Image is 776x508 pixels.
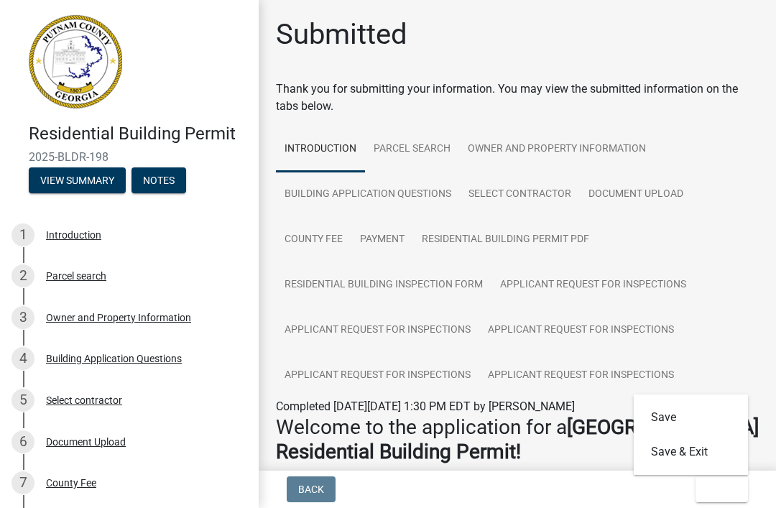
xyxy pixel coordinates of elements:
div: Document Upload [46,437,126,447]
div: 5 [11,389,34,412]
a: Applicant Request for Inspections [276,308,479,354]
button: Notes [131,167,186,193]
h3: Welcome to the application for a [276,415,759,463]
a: Applicant Request for Inspections [491,262,695,308]
strong: [GEOGRAPHIC_DATA] Residential Building Permit! [276,415,759,463]
span: Completed [DATE][DATE] 1:30 PM EDT by [PERSON_NAME] [276,400,575,413]
a: Document Upload [580,172,692,218]
button: Save & Exit [634,435,749,469]
h4: Residential Building Permit [29,124,247,144]
div: County Fee [46,478,96,488]
div: Owner and Property Information [46,313,191,323]
div: 1 [11,223,34,246]
h1: Submitted [276,17,407,52]
a: Select contractor [460,172,580,218]
div: 7 [11,471,34,494]
a: Applicant Request for Inspections [479,308,683,354]
a: Residential Building Permit PDF [413,217,598,263]
span: Back [298,484,324,495]
div: 2 [11,264,34,287]
wm-modal-confirm: Summary [29,175,126,187]
span: Exit [707,484,728,495]
a: Building Application Questions [276,172,460,218]
img: Putnam County, Georgia [29,15,122,108]
div: Select contractor [46,395,122,405]
span: 2025-BLDR-198 [29,150,230,164]
a: Applicant Request for Inspections [479,353,683,399]
a: County Fee [276,217,351,263]
div: 4 [11,347,34,370]
button: Save [634,400,749,435]
wm-modal-confirm: Notes [131,175,186,187]
button: Back [287,476,336,502]
a: Applicant Request for Inspections [276,353,479,399]
a: Payment [351,217,413,263]
button: Exit [696,476,748,502]
div: 6 [11,430,34,453]
div: Parcel search [46,271,106,281]
a: Owner and Property Information [459,126,655,172]
div: Introduction [46,230,101,240]
div: Thank you for submitting your information. You may view the submitted information on the tabs below. [276,80,759,115]
div: Exit [634,394,749,475]
a: Introduction [276,126,365,172]
button: View Summary [29,167,126,193]
div: 3 [11,306,34,329]
a: Residential Building Inspection Form [276,262,491,308]
div: Building Application Questions [46,354,182,364]
a: Parcel search [365,126,459,172]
